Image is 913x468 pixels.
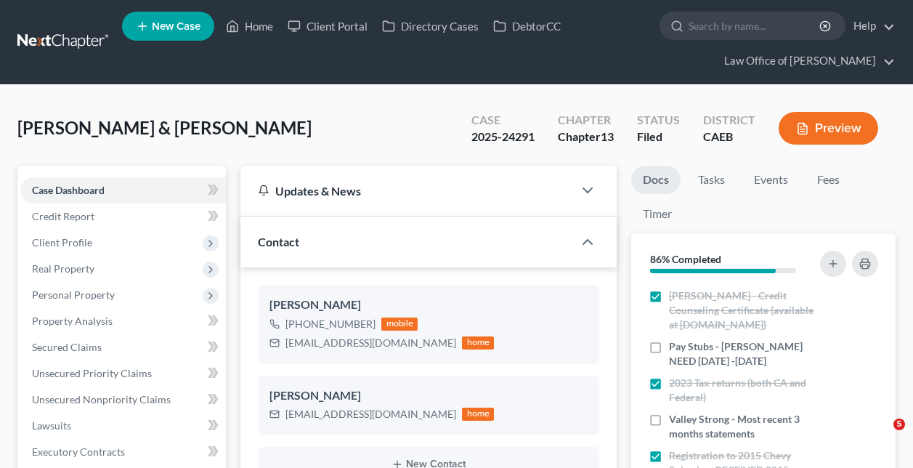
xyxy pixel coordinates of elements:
a: Tasks [686,166,737,194]
div: District [703,112,755,129]
div: home [462,336,494,350]
a: Timer [631,200,683,228]
span: Executory Contracts [32,445,125,458]
div: Status [637,112,680,129]
a: Lawsuits [20,413,226,439]
span: [PERSON_NAME] - Credit Counseling Certificate (available at [DOMAIN_NAME]) [669,289,817,332]
a: Help [846,13,895,39]
span: Property Analysis [32,315,113,327]
a: Case Dashboard [20,177,226,203]
a: Credit Report [20,203,226,230]
div: Updates & News [258,183,556,198]
div: home [462,408,494,421]
div: mobile [381,318,418,331]
div: [PERSON_NAME] [269,387,588,405]
a: Fees [806,166,852,194]
input: Search by name... [689,12,821,39]
span: Contact [258,235,299,249]
a: Executory Contracts [20,439,226,465]
div: CAEB [703,129,755,145]
span: Case Dashboard [32,184,105,196]
a: Home [219,13,280,39]
span: 5 [893,419,905,430]
span: Secured Claims [32,341,102,353]
div: [PERSON_NAME] [269,296,588,314]
div: Chapter [558,129,614,145]
span: Valley Strong - Most recent 3 months statements [669,412,817,441]
div: 2025-24291 [471,129,535,145]
span: New Case [152,21,200,32]
a: Docs [631,166,681,194]
a: Unsecured Priority Claims [20,360,226,387]
a: DebtorCC [486,13,568,39]
span: 13 [601,129,614,143]
span: Unsecured Priority Claims [32,367,152,379]
a: Unsecured Nonpriority Claims [20,387,226,413]
strong: 86% Completed [650,253,721,265]
a: Events [742,166,800,194]
div: Chapter [558,112,614,129]
span: Personal Property [32,289,115,301]
div: [PHONE_NUMBER] [285,317,376,331]
a: Law Office of [PERSON_NAME] [717,48,895,74]
a: Directory Cases [375,13,486,39]
span: Unsecured Nonpriority Claims [32,393,171,406]
span: Real Property [32,262,94,275]
span: 2023 Tax returns (both CA and Federal) [669,376,817,405]
span: Lawsuits [32,419,71,432]
span: [PERSON_NAME] & [PERSON_NAME] [17,117,312,138]
a: Secured Claims [20,334,226,360]
iframe: Intercom live chat [864,419,898,453]
div: [EMAIL_ADDRESS][DOMAIN_NAME] [285,407,456,421]
div: Case [471,112,535,129]
div: Filed [637,129,680,145]
span: Client Profile [32,236,92,249]
span: Credit Report [32,210,94,222]
button: Preview [779,112,878,145]
div: [EMAIL_ADDRESS][DOMAIN_NAME] [285,336,456,350]
a: Property Analysis [20,308,226,334]
a: Client Portal [280,13,375,39]
span: Pay Stubs - [PERSON_NAME] NEED [DATE] -[DATE] [669,339,817,368]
